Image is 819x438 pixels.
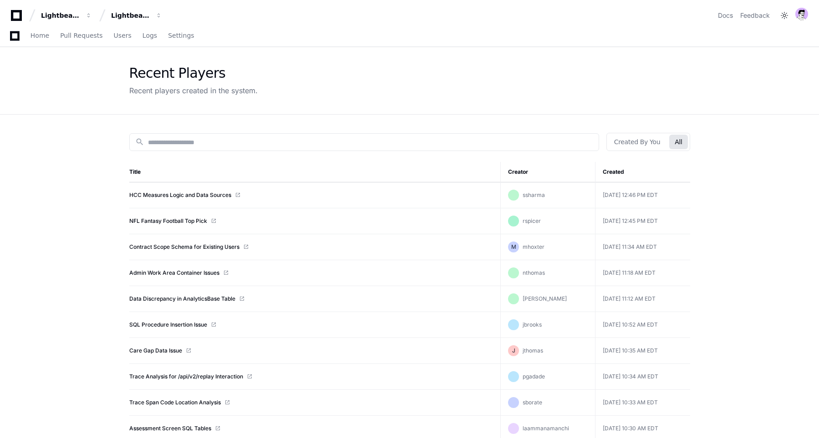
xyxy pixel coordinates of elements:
[129,425,211,432] a: Assessment Screen SQL Tables
[718,11,733,20] a: Docs
[129,217,207,225] a: NFL Fantasy Football Top Pick
[142,25,157,46] a: Logs
[129,399,221,406] a: Trace Span Code Location Analysis
[523,191,545,198] span: ssharma
[595,162,690,182] th: Created
[523,269,545,276] span: nthomas
[129,269,219,277] a: Admin Work Area Container Issues
[168,25,194,46] a: Settings
[595,390,690,416] td: [DATE] 10:33 AM EDT
[523,399,542,406] span: sborate
[790,408,814,433] iframe: Open customer support
[31,33,49,38] span: Home
[142,33,157,38] span: Logs
[129,321,207,328] a: SQL Procedure Insertion Issue
[129,65,258,81] div: Recent Players
[595,286,690,312] td: [DATE] 11:12 AM EDT
[595,234,690,260] td: [DATE] 11:34 AM EDT
[135,137,144,146] mat-icon: search
[114,33,132,38] span: Users
[129,347,182,354] a: Care Gap Data Issue
[523,347,543,354] span: jthomas
[511,243,516,251] h1: M
[523,217,541,224] span: rspicer
[523,295,567,302] span: [PERSON_NAME]
[523,243,544,250] span: mhoxter
[60,25,102,46] a: Pull Requests
[129,243,239,251] a: Contract Scope Schema for Existing Users
[595,182,690,208] td: [DATE] 12:46 PM EDT
[129,191,231,199] a: HCC Measures Logic and Data Sources
[595,338,690,364] td: [DATE] 10:35 AM EDT
[740,11,770,20] button: Feedback
[501,162,595,182] th: Creator
[60,33,102,38] span: Pull Requests
[41,11,80,20] div: Lightbeam Health
[523,425,569,432] span: laammanamanchi
[595,260,690,286] td: [DATE] 11:18 AM EDT
[111,11,150,20] div: Lightbeam Health Solutions
[523,373,545,380] span: pgadade
[595,364,690,390] td: [DATE] 10:34 AM EDT
[129,85,258,96] div: Recent players created in the system.
[595,208,690,234] td: [DATE] 12:45 PM EDT
[129,295,235,302] a: Data Discrepancy in AnalyticsBase Table
[129,162,501,182] th: Title
[512,347,515,354] h1: J
[37,7,96,24] button: Lightbeam Health
[107,7,166,24] button: Lightbeam Health Solutions
[31,25,49,46] a: Home
[795,8,808,20] img: avatar
[114,25,132,46] a: Users
[595,312,690,338] td: [DATE] 10:52 AM EDT
[523,321,542,328] span: jbrooks
[168,33,194,38] span: Settings
[129,373,243,380] a: Trace Analysis for /api/v2/replay Interaction
[669,135,687,149] button: All
[609,135,666,149] button: Created By You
